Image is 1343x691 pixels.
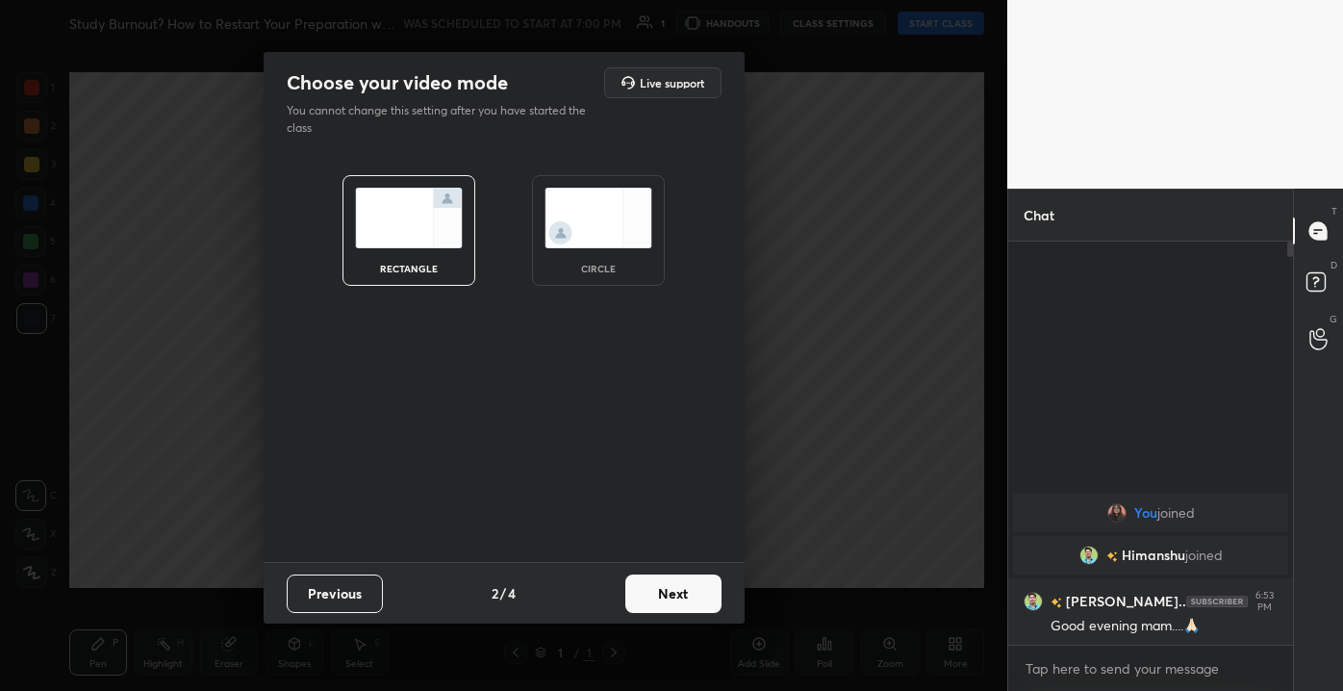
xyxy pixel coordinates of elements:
[560,264,637,273] div: circle
[1157,505,1195,521] span: joined
[640,77,704,89] h5: Live support
[1330,312,1337,326] p: G
[1024,592,1043,611] img: 922bfb628abc4523887ead9842a182b4.jpg
[287,575,383,613] button: Previous
[1051,617,1278,636] div: Good evening mam....🙏🏻
[1008,190,1070,241] p: Chat
[1330,258,1337,272] p: D
[287,102,598,137] p: You cannot change this setting after you have started the class
[1252,590,1278,613] div: 6:53 PM
[545,188,652,248] img: circleScreenIcon.acc0effb.svg
[625,575,722,613] button: Next
[370,264,447,273] div: rectangle
[1106,551,1118,562] img: no-rating-badge.077c3623.svg
[1331,204,1337,218] p: T
[1051,598,1062,608] img: no-rating-badge.077c3623.svg
[1134,505,1157,521] span: You
[1079,546,1099,565] img: 922bfb628abc4523887ead9842a182b4.jpg
[508,583,516,603] h4: 4
[1186,596,1248,607] img: 4P8fHbbgJtejmAAAAAElFTkSuQmCC
[1008,490,1293,645] div: grid
[1107,503,1127,523] img: 2b6f02f5cfed41bb8d9abfa9a836661e.jpg
[500,583,506,603] h4: /
[1122,548,1185,563] span: Himanshu
[1185,548,1223,563] span: joined
[1062,592,1186,612] h6: [PERSON_NAME]..
[287,70,508,95] h2: Choose your video mode
[492,583,498,603] h4: 2
[355,188,463,248] img: normalScreenIcon.ae25ed63.svg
